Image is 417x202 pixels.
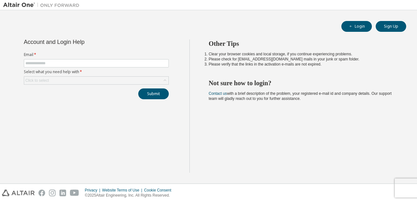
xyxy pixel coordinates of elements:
img: facebook.svg [38,190,45,196]
label: Email [24,52,169,57]
div: Website Terms of Use [102,188,144,193]
button: Sign Up [376,21,406,32]
img: youtube.svg [70,190,79,196]
div: Click to select [24,77,168,84]
div: Cookie Consent [144,188,175,193]
li: Please verify that the links in the activation e-mails are not expired. [209,62,395,67]
li: Clear your browser cookies and local storage, if you continue experiencing problems. [209,52,395,57]
a: Contact us [209,91,227,96]
div: Account and Login Help [24,39,140,45]
label: Select what you need help with [24,69,169,74]
div: Privacy [85,188,102,193]
img: instagram.svg [49,190,56,196]
div: Click to select [25,78,49,83]
button: Submit [138,88,169,99]
li: Please check for [EMAIL_ADDRESS][DOMAIN_NAME] mails in your junk or spam folder. [209,57,395,62]
h2: Not sure how to login? [209,79,395,87]
span: with a brief description of the problem, your registered e-mail id and company details. Our suppo... [209,91,392,101]
h2: Other Tips [209,39,395,48]
p: © 2025 Altair Engineering, Inc. All Rights Reserved. [85,193,175,198]
img: linkedin.svg [59,190,66,196]
img: altair_logo.svg [2,190,35,196]
img: Altair One [3,2,83,8]
button: Login [341,21,372,32]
